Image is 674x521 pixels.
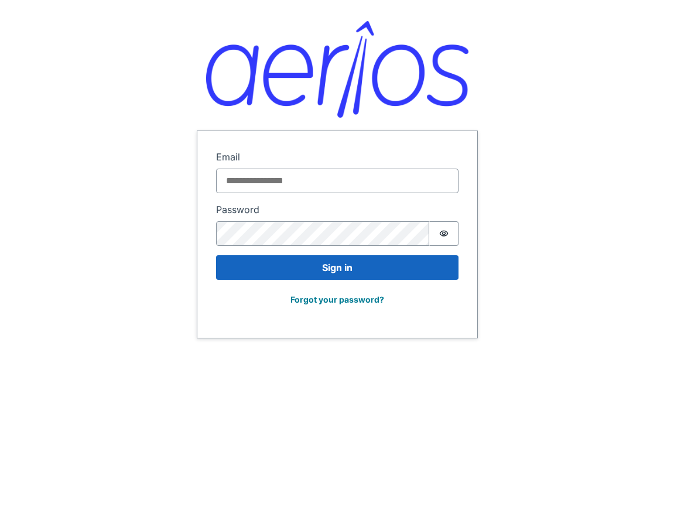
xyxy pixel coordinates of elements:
[283,289,392,310] button: Forgot your password?
[429,221,459,246] button: Show password
[216,203,459,217] label: Password
[216,150,459,164] label: Email
[206,21,468,118] img: Aerios logo
[216,255,459,280] button: Sign in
